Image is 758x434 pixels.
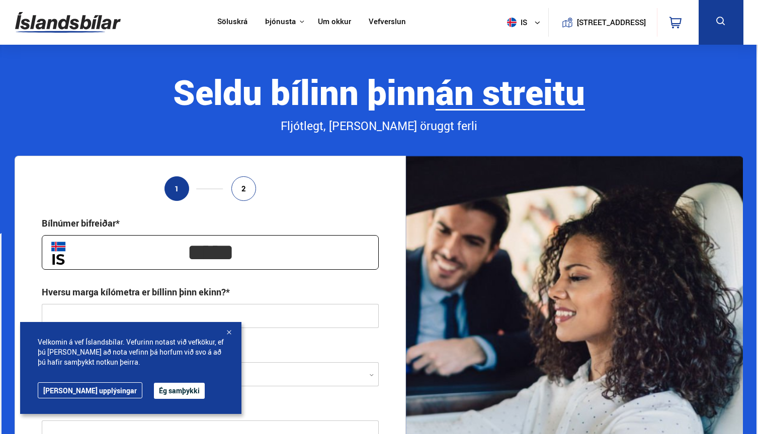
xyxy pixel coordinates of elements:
button: [STREET_ADDRESS] [581,18,642,27]
button: Þjónusta [265,17,296,27]
b: án streitu [436,68,585,115]
span: 1 [175,184,179,193]
div: Bílnúmer bifreiðar* [42,217,120,229]
span: Velkomin á vef Íslandsbílar. Vefurinn notast við vefkökur, ef þú [PERSON_NAME] að nota vefinn þá ... [38,337,224,367]
button: Ég samþykki [154,383,205,399]
a: Söluskrá [217,17,247,28]
div: Seldu bílinn þinn [15,73,743,111]
img: svg+xml;base64,PHN2ZyB4bWxucz0iaHR0cDovL3d3dy53My5vcmcvMjAwMC9zdmciIHdpZHRoPSI1MTIiIGhlaWdodD0iNT... [507,18,517,27]
button: is [503,8,548,37]
span: 2 [241,184,246,193]
span: is [503,18,528,27]
a: [PERSON_NAME] upplýsingar [38,382,142,398]
a: [STREET_ADDRESS] [554,8,651,37]
a: Vefverslun [369,17,406,28]
div: Fljótlegt, [PERSON_NAME] öruggt ferli [15,118,743,135]
div: Hversu marga kílómetra er bíllinn þinn ekinn?* [42,286,230,298]
img: G0Ugv5HjCgRt.svg [15,6,121,39]
a: Um okkur [318,17,351,28]
button: Open LiveChat chat widget [8,4,38,34]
